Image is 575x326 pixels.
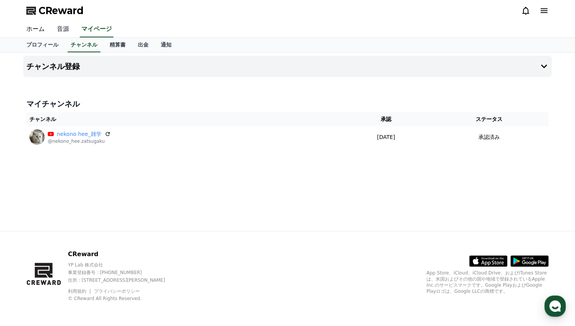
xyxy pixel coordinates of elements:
a: 音源 [51,21,75,37]
img: nekono hee_雑学 [29,129,45,145]
span: Messages [63,254,86,260]
h4: マイチャンネル [26,98,549,109]
a: チャンネル [68,38,100,52]
p: 事業登録番号 : [PHONE_NUMBER] [68,270,178,276]
a: Messages [50,242,99,261]
th: ステータス [430,112,549,126]
p: [DATE] [345,133,426,141]
p: App Store、iCloud、iCloud Drive、およびiTunes Storeは、米国およびその他の国や地域で登録されているApple Inc.のサービスマークです。Google P... [426,270,549,294]
a: nekono hee_雑学 [57,130,102,138]
p: 承認済み [478,133,500,141]
th: チャンネル [26,112,342,126]
a: プロフィール [20,38,65,52]
p: CReward [68,250,178,259]
p: YP Lab 株式会社 [68,262,178,268]
a: 出金 [132,38,155,52]
a: Settings [99,242,147,261]
p: © CReward All Rights Reserved. [68,295,178,302]
p: @nekono_hee.zatsugaku [48,138,111,144]
a: ホーム [20,21,51,37]
a: マイページ [80,21,113,37]
a: 精算書 [103,38,132,52]
span: Settings [113,253,132,260]
a: プライバシーポリシー [94,289,140,294]
p: 住所 : [STREET_ADDRESS][PERSON_NAME] [68,277,178,283]
a: Home [2,242,50,261]
span: Home [19,253,33,260]
th: 承認 [342,112,430,126]
span: CReward [39,5,84,17]
a: CReward [26,5,84,17]
button: チャンネル登録 [23,56,552,77]
h4: チャンネル登録 [26,62,80,71]
a: 利用規約 [68,289,92,294]
a: 通知 [155,38,178,52]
